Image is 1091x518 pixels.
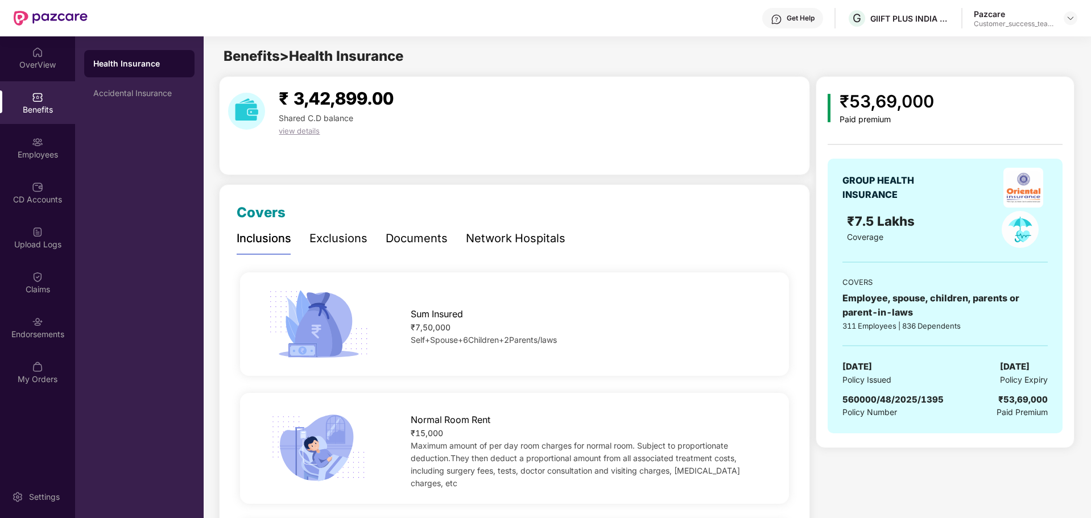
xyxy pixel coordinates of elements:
div: ₹53,69,000 [998,393,1048,407]
span: Shared C.D balance [279,113,353,123]
div: Exclusions [309,230,367,247]
img: New Pazcare Logo [14,11,88,26]
span: Benefits > Health Insurance [224,48,403,64]
div: ₹15,000 [411,427,764,440]
img: svg+xml;base64,PHN2ZyBpZD0iQ0RfQWNjb3VudHMiIGRhdGEtbmFtZT0iQ0QgQWNjb3VudHMiIHhtbG5zPSJodHRwOi8vd3... [32,181,43,193]
img: icon [265,411,372,486]
span: Policy Expiry [1000,374,1048,386]
div: COVERS [842,276,1047,288]
div: Settings [26,491,63,503]
div: Pazcare [974,9,1053,19]
span: view details [279,126,320,135]
span: [DATE] [1000,360,1030,374]
span: [DATE] [842,360,872,374]
div: Network Hospitals [466,230,565,247]
span: Policy Number [842,407,897,417]
div: 311 Employees | 836 Dependents [842,320,1047,331]
div: ₹7,50,000 [411,321,764,334]
div: Paid premium [840,115,934,125]
div: ₹53,69,000 [840,88,934,115]
div: Employee, spouse, children, parents or parent-in-laws [842,291,1047,320]
img: download [228,93,265,130]
span: Policy Issued [842,374,891,386]
img: svg+xml;base64,PHN2ZyBpZD0iRW5kb3JzZW1lbnRzIiB4bWxucz0iaHR0cDovL3d3dy53My5vcmcvMjAwMC9zdmciIHdpZH... [32,316,43,328]
div: Inclusions [237,230,291,247]
span: Covers [237,204,286,221]
img: svg+xml;base64,PHN2ZyBpZD0iRHJvcGRvd24tMzJ4MzIiIHhtbG5zPSJodHRwOi8vd3d3LnczLm9yZy8yMDAwL3N2ZyIgd2... [1066,14,1075,23]
span: ₹ 3,42,899.00 [279,88,394,109]
span: Self+Spouse+6Children+2Parents/laws [411,335,557,345]
span: 560000/48/2025/1395 [842,394,944,405]
img: svg+xml;base64,PHN2ZyBpZD0iRW1wbG95ZWVzIiB4bWxucz0iaHR0cDovL3d3dy53My5vcmcvMjAwMC9zdmciIHdpZHRoPS... [32,136,43,148]
img: policyIcon [1002,211,1039,248]
div: Accidental Insurance [93,89,185,98]
div: Health Insurance [93,58,185,69]
span: Coverage [847,232,883,242]
div: GIIFT PLUS INDIA PRIVATE LIMITED [870,13,950,24]
span: Maximum amount of per day room charges for normal room. Subject to proportionate deduction.They t... [411,441,740,488]
div: GROUP HEALTH INSURANCE [842,173,942,202]
img: insurerLogo [1003,168,1043,208]
img: svg+xml;base64,PHN2ZyBpZD0iSGVscC0zMngzMiIgeG1sbnM9Imh0dHA6Ly93d3cudzMub3JnLzIwMDAvc3ZnIiB3aWR0aD... [771,14,782,25]
img: icon [265,287,372,362]
span: ₹7.5 Lakhs [847,213,918,229]
span: Normal Room Rent [411,413,490,427]
div: Customer_success_team_lead [974,19,1053,28]
span: Sum Insured [411,307,463,321]
img: svg+xml;base64,PHN2ZyBpZD0iVXBsb2FkX0xvZ3MiIGRhdGEtbmFtZT0iVXBsb2FkIExvZ3MiIHhtbG5zPSJodHRwOi8vd3... [32,226,43,238]
img: svg+xml;base64,PHN2ZyBpZD0iU2V0dGluZy0yMHgyMCIgeG1sbnM9Imh0dHA6Ly93d3cudzMub3JnLzIwMDAvc3ZnIiB3aW... [12,491,23,503]
div: Get Help [787,14,815,23]
img: svg+xml;base64,PHN2ZyBpZD0iSG9tZSIgeG1sbnM9Imh0dHA6Ly93d3cudzMub3JnLzIwMDAvc3ZnIiB3aWR0aD0iMjAiIG... [32,47,43,58]
span: Paid Premium [997,406,1048,418]
img: svg+xml;base64,PHN2ZyBpZD0iQ2xhaW0iIHhtbG5zPSJodHRwOi8vd3d3LnczLm9yZy8yMDAwL3N2ZyIgd2lkdGg9IjIwIi... [32,271,43,283]
img: icon [828,94,830,122]
img: svg+xml;base64,PHN2ZyBpZD0iTXlfT3JkZXJzIiBkYXRhLW5hbWU9Ik15IE9yZGVycyIgeG1sbnM9Imh0dHA6Ly93d3cudz... [32,361,43,372]
div: Documents [386,230,448,247]
img: svg+xml;base64,PHN2ZyBpZD0iQmVuZWZpdHMiIHhtbG5zPSJodHRwOi8vd3d3LnczLm9yZy8yMDAwL3N2ZyIgd2lkdGg9Ij... [32,92,43,103]
span: G [853,11,861,25]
